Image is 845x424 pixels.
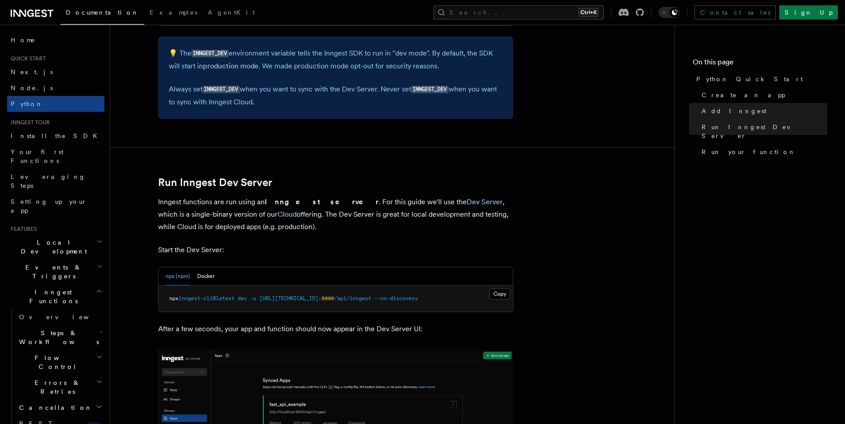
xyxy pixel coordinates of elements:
span: inngest-cli@latest [179,295,234,301]
span: Your first Functions [11,148,63,164]
span: Steps & Workflows [16,329,99,346]
span: Setting up your app [11,198,87,214]
span: Next.js [11,68,53,75]
button: Local Development [7,234,104,259]
h4: On this page [693,57,827,71]
a: Cloud [278,210,297,218]
code: INNGEST_DEV [191,50,229,57]
a: Setting up your app [7,194,104,218]
span: Leveraging Steps [11,173,86,189]
p: Always set when you want to sync with the Dev Server. Never set when you want to sync with Innges... [169,83,503,108]
span: Node.js [11,84,53,91]
span: Inngest Functions [7,288,96,305]
span: 8000 [321,295,334,301]
code: INNGEST_DEV [411,86,448,93]
button: Copy [489,288,510,300]
a: Dev Server [467,198,503,206]
span: Documentation [66,9,139,16]
span: Inngest tour [7,119,50,126]
a: Python [7,96,104,112]
button: Errors & Retries [16,375,104,400]
p: Start the Dev Server: [158,244,513,256]
span: Python [11,100,43,107]
a: Create an app [698,87,827,103]
span: Run your function [702,147,796,156]
span: Install the SDK [11,132,103,139]
span: Python Quick Start [696,75,803,83]
a: Run Inngest Dev Server [698,119,827,144]
span: [URL][TECHNICAL_ID]: [259,295,321,301]
a: Leveraging Steps [7,169,104,194]
button: Events & Triggers [7,259,104,284]
a: Sign Up [779,5,838,20]
span: -u [250,295,256,301]
span: dev [238,295,247,301]
a: Contact sales [694,5,776,20]
span: Local Development [7,238,97,256]
kbd: Ctrl+K [579,8,599,17]
a: Node.js [7,80,104,96]
a: Home [7,32,104,48]
button: Steps & Workflows [16,325,104,350]
button: Search...Ctrl+K [433,5,604,20]
a: Add Inngest [698,103,827,119]
span: Examples [150,9,197,16]
button: Inngest Functions [7,284,104,309]
span: /api/inngest [334,295,371,301]
span: Cancellation [16,403,92,412]
button: Cancellation [16,400,104,416]
span: Errors & Retries [16,378,96,396]
a: Python Quick Start [693,71,827,87]
a: Overview [16,309,104,325]
a: AgentKit [202,3,260,24]
a: Next.js [7,64,104,80]
span: Quick start [7,55,46,62]
strong: Inngest server [265,198,379,206]
span: AgentKit [208,9,255,16]
a: Your first Functions [7,144,104,169]
button: Toggle dark mode [659,7,680,18]
a: production mode [203,62,258,70]
span: Flow Control [16,353,96,371]
code: INNGEST_DEV [202,86,240,93]
span: Add Inngest [702,107,766,115]
p: 💡 The environment variable tells the Inngest SDK to run in "dev mode". By default, the SDK will s... [169,47,503,72]
a: Run your function [698,144,827,160]
span: Create an app [702,91,785,99]
a: Run Inngest Dev Server [158,176,272,189]
p: After a few seconds, your app and function should now appear in the Dev Server UI: [158,323,513,335]
span: Events & Triggers [7,263,97,281]
a: Documentation [60,3,144,25]
span: Home [11,36,36,44]
span: --no-discovery [374,295,418,301]
a: Examples [144,3,202,24]
button: Flow Control [16,350,104,375]
span: Run Inngest Dev Server [702,123,827,140]
span: npx [169,295,179,301]
button: Docker [197,267,214,285]
span: Overview [19,313,111,321]
p: Inngest functions are run using an . For this guide we'll use the , which is a single-binary vers... [158,196,513,233]
span: Features [7,226,37,233]
a: Install the SDK [7,128,104,144]
button: npx (npm) [166,267,190,285]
